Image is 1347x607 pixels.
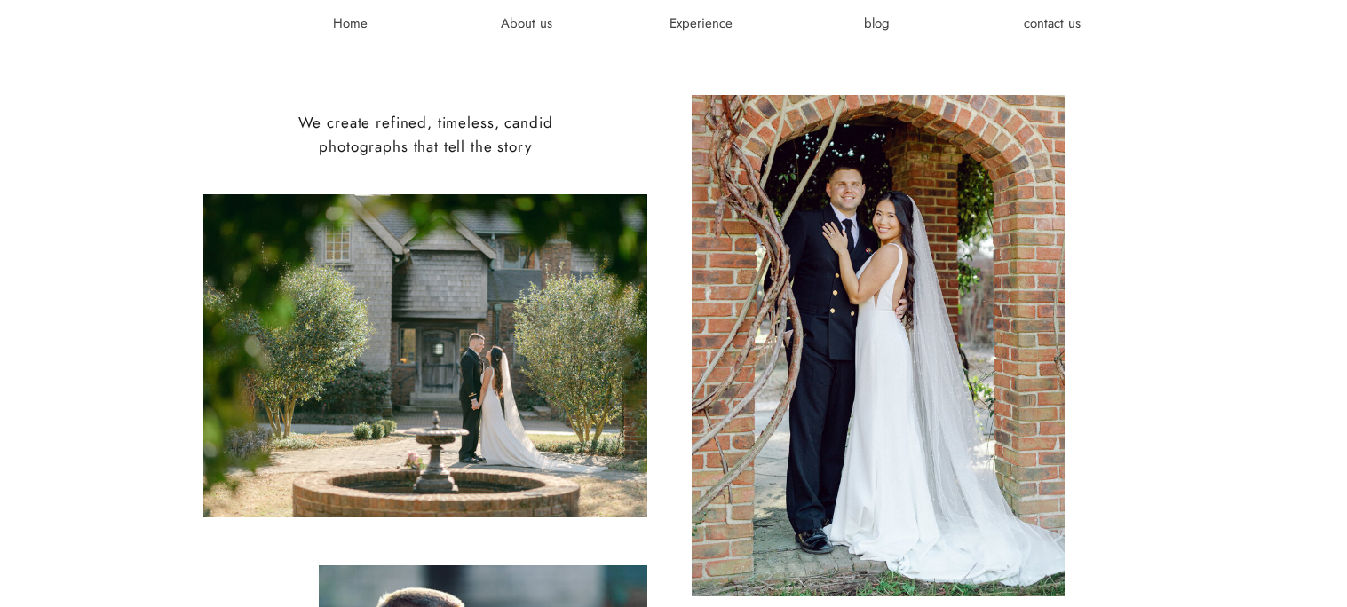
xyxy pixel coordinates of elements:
[824,14,931,32] a: blog
[286,111,566,173] h2: We create refined, timeless, candid photographs that tell the story
[473,14,580,32] a: About us
[648,14,755,32] a: Experience
[297,14,404,32] a: Home
[999,14,1105,32] a: contact us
